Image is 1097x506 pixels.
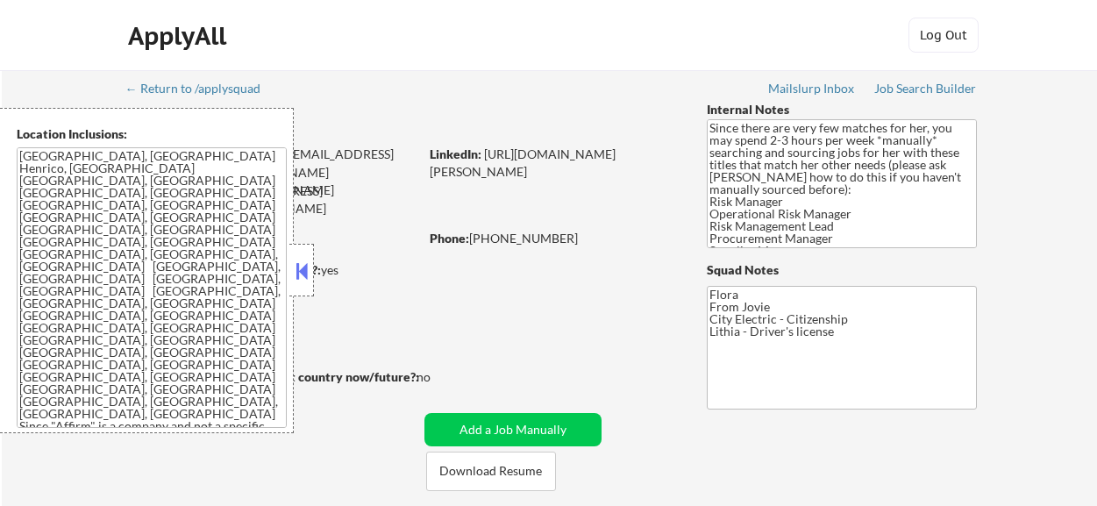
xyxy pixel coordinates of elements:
div: [PHONE_NUMBER] [430,230,678,247]
div: Job Search Builder [874,82,977,95]
a: Mailslurp Inbox [768,82,856,99]
a: [URL][DOMAIN_NAME][PERSON_NAME] [430,146,616,179]
button: Log Out [908,18,979,53]
div: no [417,368,467,386]
button: Download Resume [426,452,556,491]
div: Squad Notes [707,261,977,279]
strong: LinkedIn: [430,146,481,161]
a: Job Search Builder [874,82,977,99]
div: ← Return to /applysquad [125,82,277,95]
button: Add a Job Manually [424,413,602,446]
div: Internal Notes [707,101,977,118]
div: Mailslurp Inbox [768,82,856,95]
strong: Phone: [430,231,469,246]
a: ← Return to /applysquad [125,82,277,99]
div: Location Inclusions: [17,125,287,143]
div: ApplyAll [128,21,232,51]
